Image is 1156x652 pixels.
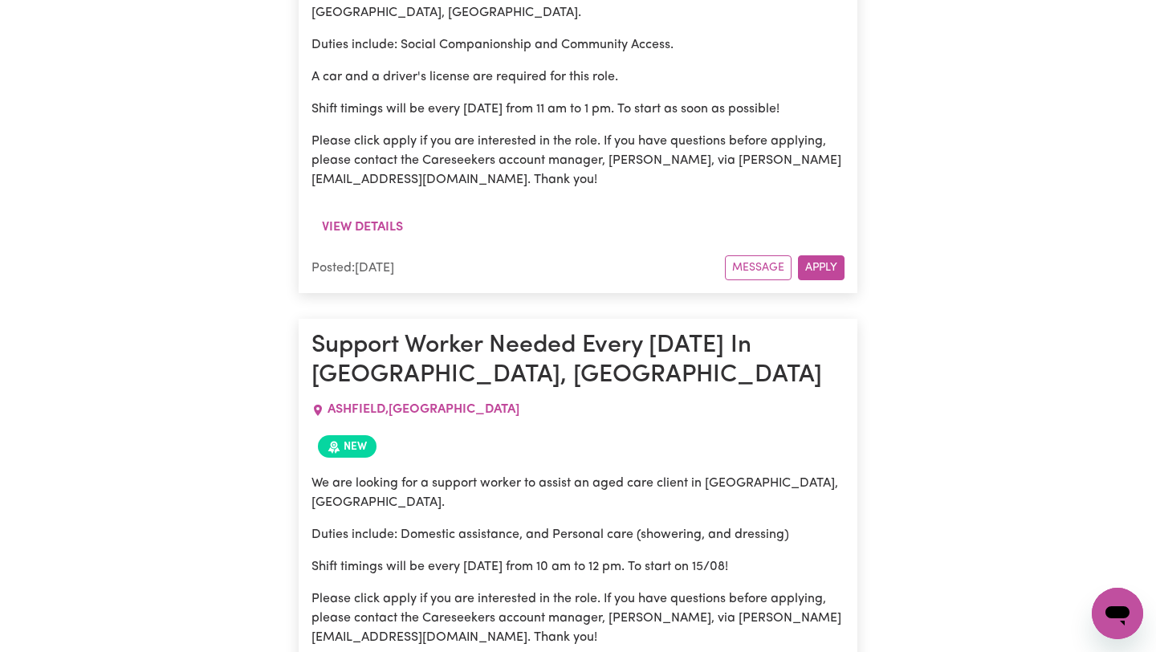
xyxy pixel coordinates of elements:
p: Duties include: Social Companionship and Community Access. [311,35,845,55]
button: View details [311,212,413,242]
button: Apply for this job [798,255,845,280]
button: Message [725,255,792,280]
p: Shift timings will be every [DATE] from 11 am to 1 pm. To start as soon as possible! [311,100,845,119]
p: We are looking for a support worker to assist an aged care client in [GEOGRAPHIC_DATA], [GEOGRAPH... [311,474,845,512]
h1: Support Worker Needed Every [DATE] In [GEOGRAPHIC_DATA], [GEOGRAPHIC_DATA] [311,332,845,390]
p: Please click apply if you are interested in the role. If you have questions before applying, plea... [311,589,845,647]
p: A car and a driver's license are required for this role. [311,67,845,87]
p: Duties include: Domestic assistance, and Personal care (showering, and dressing) [311,525,845,544]
span: ASHFIELD , [GEOGRAPHIC_DATA] [328,403,519,416]
div: Posted: [DATE] [311,259,725,278]
span: Job posted within the last 30 days [318,435,377,458]
p: Please click apply if you are interested in the role. If you have questions before applying, plea... [311,132,845,189]
iframe: Button to launch messaging window [1092,588,1143,639]
p: Shift timings will be every [DATE] from 10 am to 12 pm. To start on 15/08! [311,557,845,577]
